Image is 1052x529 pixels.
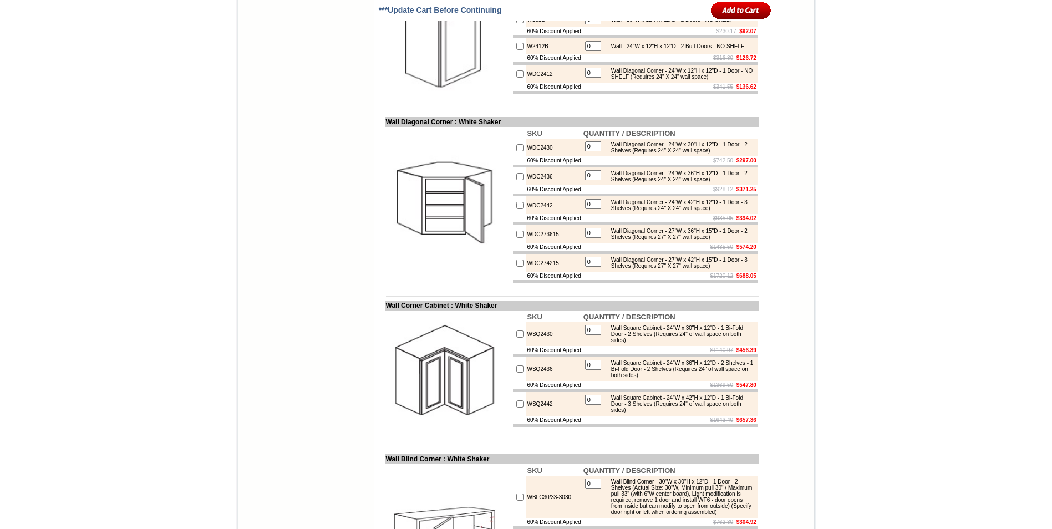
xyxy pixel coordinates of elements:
[606,395,755,413] div: Wall Square Cabinet - 24"W x 42"H x 12"D - 1 Bi-Fold Door - 3 Shelves (Requires 24" of wall space...
[527,466,542,475] b: SKU
[713,55,733,61] s: $316.80
[710,273,733,279] s: $1720.12
[710,244,733,250] s: $1435.50
[526,83,582,91] td: 60% Discount Applied
[606,228,755,240] div: Wall Diagonal Corner - 27"W x 36"H x 15"D - 1 Door - 2 Shelves (Requires 27" X 27" wall space)
[155,50,184,62] td: Bellmonte Maple
[125,50,154,62] td: Baycreek Gray
[736,347,756,353] b: $456.39
[713,215,733,221] s: $985.05
[13,4,90,11] b: Price Sheet View in PDF Format
[526,185,582,194] td: 60% Discount Applied
[606,325,755,343] div: Wall Square Cabinet - 24"W x 30"H x 12"D - 1 Bi-Fold Door - 2 Shelves (Requires 24" of wall space...
[526,346,582,354] td: 60% Discount Applied
[526,225,582,243] td: WDC273615
[379,6,502,14] span: ***Update Cart Before Continuing
[385,301,759,311] td: Wall Corner Cabinet : White Shaker
[386,143,511,268] img: Wall Diagonal Corner
[583,129,675,138] b: QUANTITY / DESCRIPTION
[736,519,756,525] b: $304.92
[385,117,759,127] td: Wall Diagonal Corner : White Shaker
[606,257,755,269] div: Wall Diagonal Corner - 27"W x 42"H x 15"D - 1 Door - 3 Shelves (Requires 27" X 27" wall space)
[526,167,582,185] td: WDC2436
[88,31,90,32] img: spacer.gif
[526,65,582,83] td: WDC2412
[736,186,756,192] b: $371.25
[385,454,759,464] td: Wall Blind Corner : White Shaker
[526,54,582,62] td: 60% Discount Applied
[716,28,736,34] s: $230.17
[526,139,582,156] td: WDC2430
[60,50,88,63] td: Altmann Yellow Walnut
[606,68,755,80] div: Wall Diagonal Corner - 24"W x 12"H x 12"D - 1 Door - NO SHELF (Requires 24" X 24" wall space)
[710,417,733,423] s: $1643.40
[583,313,675,321] b: QUANTITY / DESCRIPTION
[710,347,733,353] s: $1140.97
[527,129,542,138] b: SKU
[526,357,582,381] td: WSQ2436
[526,381,582,389] td: 60% Discount Applied
[526,27,582,35] td: 60% Discount Applied
[736,273,756,279] b: $688.05
[526,254,582,272] td: WDC274215
[386,312,511,436] img: Wall Corner Cabinet
[736,382,756,388] b: $547.80
[526,518,582,526] td: 60% Discount Applied
[736,244,756,250] b: $574.20
[527,313,542,321] b: SKU
[606,43,744,49] div: Wall - 24"W x 12"H x 12"D - 2 Butt Doors - NO SHELF
[710,382,733,388] s: $1369.50
[526,214,582,222] td: 60% Discount Applied
[606,170,755,182] div: Wall Diagonal Corner - 24"W x 36"H x 12"D - 1 Door - 2 Shelves (Requires 24" X 24" wall space)
[526,476,582,518] td: WBLC30/33-3030
[736,84,756,90] b: $136.62
[713,84,733,90] s: $341.55
[526,416,582,424] td: 60% Discount Applied
[526,392,582,416] td: WSQ2442
[736,55,756,61] b: $126.72
[124,31,125,32] img: spacer.gif
[13,2,90,11] a: Price Sheet View in PDF Format
[30,50,58,62] td: Alabaster Shaker
[526,156,582,165] td: 60% Discount Applied
[583,466,675,475] b: QUANTITY / DESCRIPTION
[713,519,733,525] s: $762.30
[58,31,60,32] img: spacer.gif
[526,38,582,54] td: W2412B
[606,141,755,154] div: Wall Diagonal Corner - 24"W x 30"H x 12"D - 1 Door - 2 Shelves (Requires 24" X 24" wall space)
[713,157,733,164] s: $742.50
[736,215,756,221] b: $394.02
[606,360,755,378] div: Wall Square Cabinet - 24"W x 36"H x 12"D - 2 Shelves - 1 Bi-Fold Door - 2 Shelves (Requires 24" o...
[739,28,756,34] b: $92.07
[713,186,733,192] s: $928.12
[90,50,124,63] td: [PERSON_NAME] White Shaker
[2,3,11,12] img: pdf.png
[526,243,582,251] td: 60% Discount Applied
[526,196,582,214] td: WDC2442
[736,157,756,164] b: $297.00
[28,31,30,32] img: spacer.gif
[606,199,755,211] div: Wall Diagonal Corner - 24"W x 42"H x 12"D - 1 Door - 3 Shelves (Requires 24" X 24" wall space)
[154,31,155,32] img: spacer.gif
[606,479,755,515] div: Wall Blind Corner - 30"W x 30"H x 12"D - 1 Door - 2 Shelves (Actual Size: 30"W, Minimum pull 30" ...
[711,1,771,19] input: Add to Cart
[526,322,582,346] td: WSQ2430
[185,50,214,63] td: Belton Blue Shaker
[184,31,185,32] img: spacer.gif
[526,272,582,280] td: 60% Discount Applied
[736,417,756,423] b: $657.36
